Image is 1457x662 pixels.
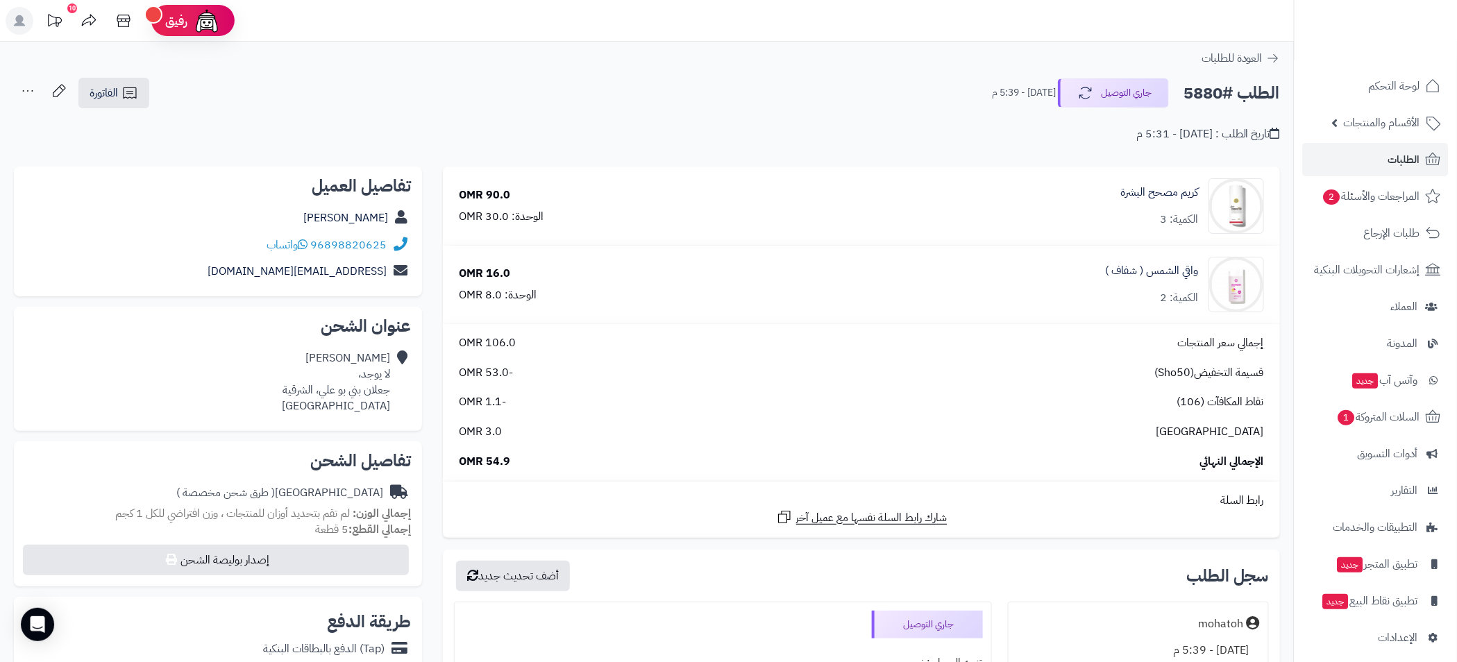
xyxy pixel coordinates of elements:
span: السلات المتروكة [1337,407,1420,427]
button: أضف تحديث جديد [456,561,570,591]
h3: سجل الطلب [1186,568,1269,584]
a: واتساب [267,237,308,253]
span: شارك رابط السلة نفسها مع عميل آخر [796,510,948,526]
h2: الطلب #5880 [1184,79,1280,108]
span: رفيق [165,12,187,29]
strong: إجمالي القطع: [348,521,411,538]
span: الإجمالي النهائي [1199,454,1264,470]
span: قسيمة التخفيض(Sho50) [1154,365,1264,381]
span: العملاء [1391,297,1418,316]
div: تاريخ الطلب : [DATE] - 5:31 م [1136,126,1280,142]
a: [PERSON_NAME] [303,210,388,226]
a: وآتس آبجديد [1303,364,1449,397]
a: التقارير [1303,474,1449,507]
div: [GEOGRAPHIC_DATA] [176,485,383,501]
a: شارك رابط السلة نفسها مع عميل آخر [776,509,948,526]
span: المراجعات والأسئلة [1322,187,1420,206]
span: جديد [1338,557,1363,572]
span: 3.0 OMR [459,424,502,440]
span: طلبات الإرجاع [1364,223,1420,243]
span: 54.9 OMR [459,454,510,470]
span: الأقسام والمنتجات [1344,113,1420,133]
small: 5 قطعة [315,521,411,538]
a: إشعارات التحويلات البنكية [1303,253,1449,287]
div: mohatoh [1198,616,1243,632]
a: أدوات التسويق [1303,437,1449,470]
a: تحديثات المنصة [37,7,71,38]
span: نقاط المكافآت (106) [1177,394,1264,410]
span: 106.0 OMR [459,335,516,351]
a: العملاء [1303,290,1449,323]
div: الوحدة: 8.0 OMR [459,287,537,303]
a: 96898820625 [310,237,387,253]
div: 16.0 OMR [459,266,510,282]
a: العودة للطلبات [1202,50,1280,67]
a: لوحة التحكم [1303,69,1449,103]
span: تطبيق نقاط البيع [1322,591,1418,611]
span: جديد [1323,594,1349,609]
button: إصدار بوليصة الشحن [23,545,409,575]
span: ( طرق شحن مخصصة ) [176,484,275,501]
small: [DATE] - 5:39 م [992,86,1056,100]
span: الإعدادات [1379,628,1418,647]
div: الوحدة: 30.0 OMR [459,209,544,225]
a: المراجعات والأسئلة2 [1303,180,1449,213]
h2: تفاصيل العميل [25,178,411,194]
span: وآتس آب [1351,371,1418,390]
div: Open Intercom Messenger [21,608,54,641]
a: تطبيق المتجرجديد [1303,548,1449,581]
a: الفاتورة [78,78,149,108]
img: logo-2.png [1363,39,1444,68]
span: جديد [1353,373,1379,389]
div: جاري التوصيل [872,611,983,638]
span: التقارير [1392,481,1418,500]
img: ai-face.png [193,7,221,35]
button: جاري التوصيل [1058,78,1169,108]
a: واقي الشمس ( شفاف ) [1105,263,1198,279]
a: السلات المتروكة1 [1303,400,1449,434]
a: طلبات الإرجاع [1303,217,1449,250]
span: تطبيق المتجر [1336,554,1418,574]
h2: طريقة الدفع [327,613,411,630]
div: (Tap) الدفع بالبطاقات البنكية [263,641,385,657]
span: 2 [1324,189,1340,205]
a: تطبيق نقاط البيعجديد [1303,584,1449,618]
a: [EMAIL_ADDRESS][DOMAIN_NAME] [208,263,387,280]
span: الفاتورة [90,85,118,101]
span: [GEOGRAPHIC_DATA] [1156,424,1264,440]
span: المدونة [1388,334,1418,353]
div: رابط السلة [448,493,1274,509]
div: الكمية: 3 [1160,212,1198,228]
span: أدوات التسويق [1358,444,1418,464]
span: لوحة التحكم [1369,76,1420,96]
div: [PERSON_NAME] لا يوجد، جعلان بني بو علي، الشرقية [GEOGRAPHIC_DATA] [282,350,390,414]
h2: تفاصيل الشحن [25,452,411,469]
span: الطلبات [1388,150,1420,169]
div: 10 [67,3,77,13]
span: إجمالي سعر المنتجات [1177,335,1264,351]
span: لم تقم بتحديد أوزان للمنتجات ، وزن افتراضي للكل 1 كجم [115,505,350,522]
h2: عنوان الشحن [25,318,411,334]
img: 1739579186-cm5165zzs0mp801kl7w679zi8_sunscreen_3-90x90.jpg [1209,257,1263,312]
a: كريم مصحح البشرة [1120,185,1198,201]
span: 1 [1338,410,1355,425]
strong: إجمالي الوزن: [353,505,411,522]
a: المدونة [1303,327,1449,360]
a: التطبيقات والخدمات [1303,511,1449,544]
span: التطبيقات والخدمات [1333,518,1418,537]
a: الطلبات [1303,143,1449,176]
img: 1739574034-cm4q23r2z0e1f01kldwat3g4p__D9_83_D8_B1_D9_8A_D9_85__D9_85_D8_B5_D8_AD_D8_AD__D8_A7_D9_... [1209,178,1263,234]
span: -1.1 OMR [459,394,506,410]
span: إشعارات التحويلات البنكية [1315,260,1420,280]
div: الكمية: 2 [1160,290,1198,306]
a: الإعدادات [1303,621,1449,654]
div: 90.0 OMR [459,187,510,203]
span: العودة للطلبات [1202,50,1263,67]
span: -53.0 OMR [459,365,513,381]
